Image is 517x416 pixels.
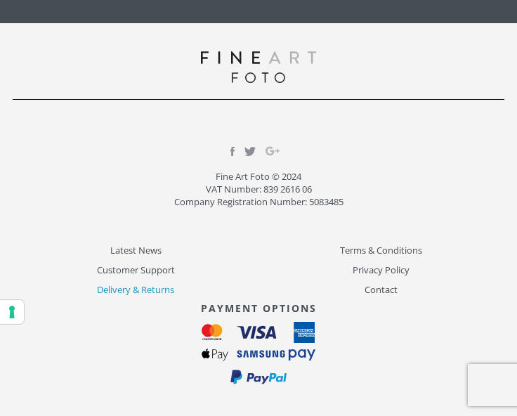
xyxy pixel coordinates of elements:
a: Privacy Policy [258,262,504,278]
img: logo-grey.svg [201,51,316,83]
a: Terms & Conditions [258,242,504,259]
img: twitter.svg [244,147,256,156]
img: facebook.svg [230,147,235,156]
p: Fine Art Foto © 2024 VAT Number: 839 2616 06 Company Registration Number: 5083485 [13,170,504,208]
h3: PAYMENT OPTIONS [13,301,504,315]
a: Contact [258,282,504,298]
img: Google_Plus.svg [266,144,280,158]
a: Latest News [13,242,258,259]
img: payment_options.svg [202,322,316,385]
a: Delivery & Returns [13,282,258,298]
a: Customer Support [13,262,258,278]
